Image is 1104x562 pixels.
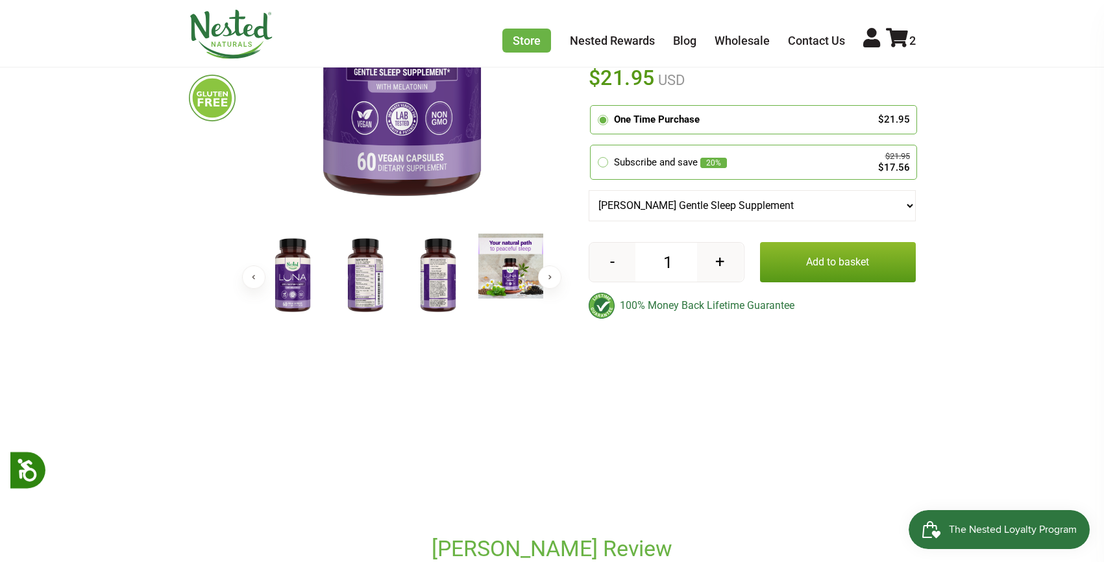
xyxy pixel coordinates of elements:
a: Nested Rewards [570,34,655,47]
a: Contact Us [788,34,845,47]
span: USD [655,72,685,88]
img: LUNA Gentle Sleep Supplement [478,234,543,299]
div: 100% Money Back Lifetime Guarantee [589,293,916,319]
button: Previous [242,265,265,289]
a: Store [502,29,551,53]
iframe: Reviews Widget [189,339,916,532]
a: 2 [886,34,916,47]
img: LUNA Gentle Sleep Supplement [333,234,398,318]
span: 2 [909,34,916,47]
img: LUNA Gentle Sleep Supplement [260,234,325,318]
img: Nested Naturals [189,10,273,59]
button: Add to basket [760,242,916,282]
img: glutenfree [189,75,236,121]
button: - [589,243,635,282]
img: LUNA Gentle Sleep Supplement [406,234,471,318]
iframe: Button to open loyalty program pop-up [909,510,1091,549]
button: Next [538,265,561,289]
a: Wholesale [715,34,770,47]
span: $21.95 [589,64,656,92]
button: + [697,243,743,282]
a: Blog [673,34,696,47]
img: badge-lifetimeguarantee-color.svg [589,293,615,319]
